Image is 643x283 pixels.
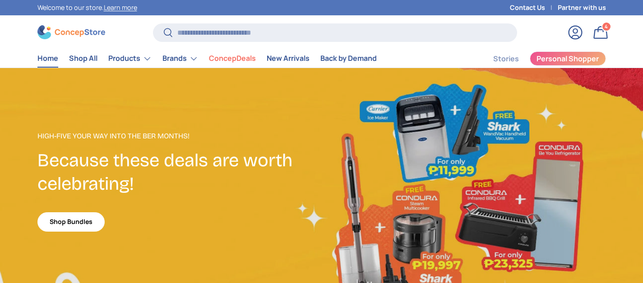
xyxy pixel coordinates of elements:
summary: Brands [157,50,204,68]
a: Products [108,50,152,68]
a: Brands [162,50,198,68]
nav: Secondary [472,50,606,68]
p: Welcome to our store. [37,3,137,13]
nav: Primary [37,50,377,68]
a: Partner with us [558,3,606,13]
p: High-Five Your Way Into the Ber Months! [37,131,322,141]
img: ConcepStore [37,25,105,39]
a: Home [37,50,58,67]
a: Personal Shopper [530,51,606,66]
a: New Arrivals [267,50,310,67]
a: Shop All [69,50,97,67]
a: ConcepDeals [209,50,256,67]
a: Back by Demand [320,50,377,67]
a: Learn more [104,3,137,12]
span: 4 [605,23,608,30]
a: Shop Bundles [37,212,105,232]
a: Stories [493,50,519,68]
h2: Because these deals are worth celebrating! [37,149,322,196]
span: Personal Shopper [537,55,599,62]
summary: Products [103,50,157,68]
a: Contact Us [510,3,558,13]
